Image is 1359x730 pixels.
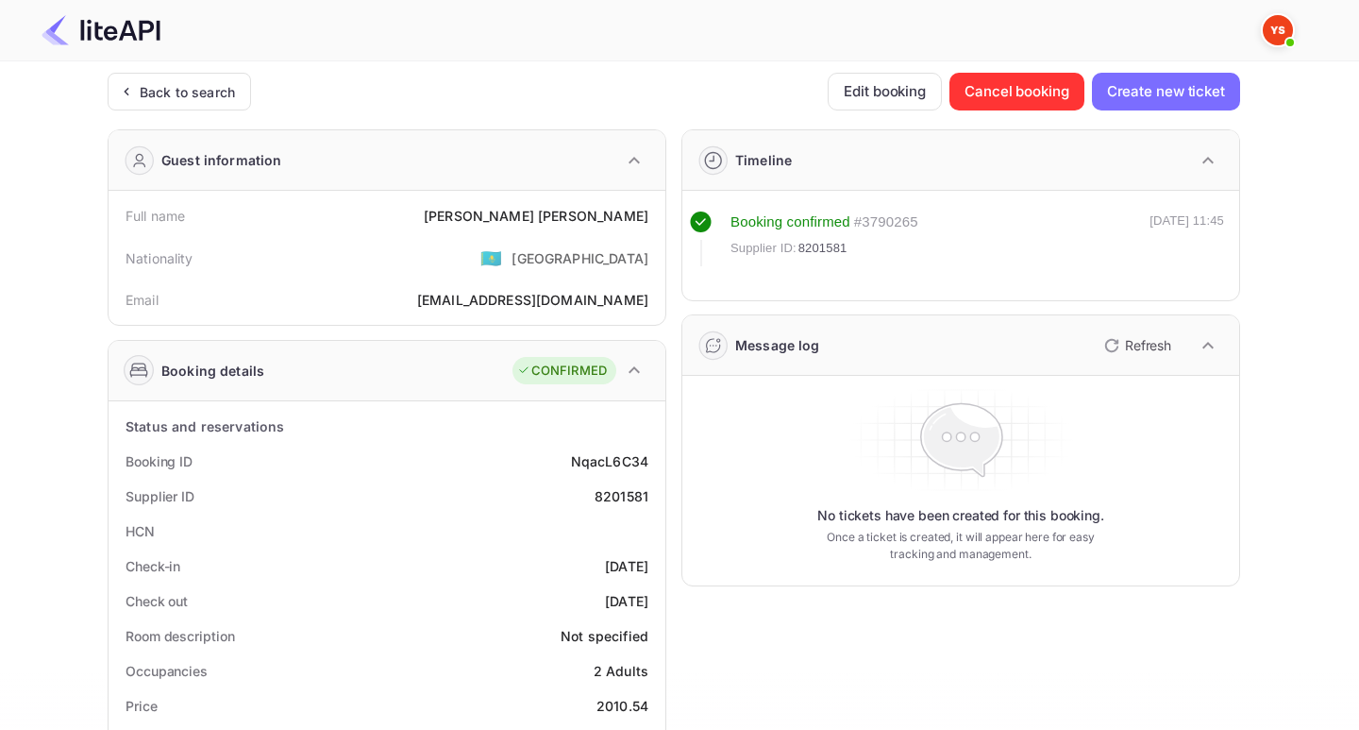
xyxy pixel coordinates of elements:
[828,73,942,110] button: Edit booking
[798,239,847,258] span: 8201581
[596,696,648,716] div: 2010.54
[730,212,850,233] div: Booking confirmed
[126,248,193,268] div: Nationality
[561,626,648,646] div: Not specified
[126,416,284,436] div: Status and reservations
[126,591,188,611] div: Check out
[595,486,648,506] div: 8201581
[605,556,648,576] div: [DATE]
[735,150,792,170] div: Timeline
[1263,15,1293,45] img: Yandex Support
[1125,335,1171,355] p: Refresh
[1092,73,1240,110] button: Create new ticket
[126,451,193,471] div: Booking ID
[42,15,160,45] img: LiteAPI Logo
[730,239,797,258] span: Supplier ID:
[126,521,155,541] div: HCN
[126,486,194,506] div: Supplier ID
[126,661,208,681] div: Occupancies
[126,290,159,310] div: Email
[161,361,264,381] div: Booking details
[417,290,648,310] div: [EMAIL_ADDRESS][DOMAIN_NAME]
[1093,331,1179,361] button: Refresh
[949,73,1084,110] button: Cancel booking
[517,362,607,381] div: CONFIRMED
[161,150,282,170] div: Guest information
[605,591,648,611] div: [DATE]
[126,626,234,646] div: Room description
[480,241,502,275] span: United States
[571,451,648,471] div: NqacL6C34
[126,206,185,226] div: Full name
[812,529,1110,563] p: Once a ticket is created, it will appear here for easy tracking and management.
[854,212,918,233] div: # 3790265
[126,556,180,576] div: Check-in
[735,335,820,355] div: Message log
[126,696,158,716] div: Price
[424,206,648,226] div: [PERSON_NAME] [PERSON_NAME]
[594,661,648,681] div: 2 Adults
[512,248,648,268] div: [GEOGRAPHIC_DATA]
[140,82,235,102] div: Back to search
[1149,212,1224,266] div: [DATE] 11:45
[817,506,1104,525] p: No tickets have been created for this booking.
